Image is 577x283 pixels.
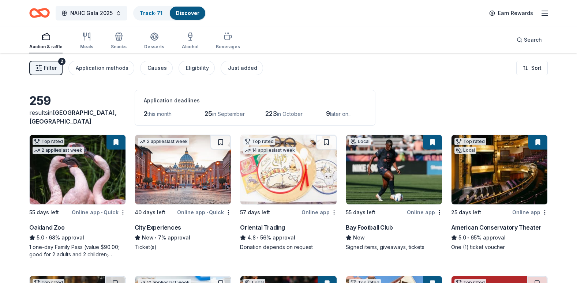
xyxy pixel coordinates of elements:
button: Track· 71Discover [133,6,206,20]
a: Image for Oakland ZooTop rated2 applieslast week55 days leftOnline app•QuickOakland Zoo5.0•68% ap... [29,135,126,258]
div: 14 applies last week [243,147,296,154]
a: Track· 71 [140,10,162,16]
span: 25 [205,110,212,117]
button: Beverages [216,29,240,53]
div: Top rated [243,138,275,145]
div: Causes [147,64,167,72]
div: One (1) ticket voucher [451,244,548,251]
img: Image for Bay Football Club [346,135,442,204]
img: Image for City Experiences [135,135,231,204]
button: Meals [80,29,93,53]
div: Signed items, giveaways, tickets [346,244,442,251]
div: Just added [228,64,257,72]
span: 9 [326,110,330,117]
div: 40 days left [135,208,165,217]
div: Local [349,138,371,145]
span: 4.8 [247,233,256,242]
button: Filter2 [29,61,63,75]
div: Online app [512,208,548,217]
span: in [29,109,117,125]
div: 68% approval [29,233,126,242]
div: Eligibility [186,64,209,72]
div: Online app Quick [177,208,231,217]
a: Image for American Conservatory TheaterTop ratedLocal25 days leftOnline appAmerican Conservatory ... [451,135,548,251]
span: • [206,210,208,215]
button: Desserts [144,29,164,53]
div: Alcohol [182,44,198,50]
div: Oakland Zoo [29,223,65,232]
span: Search [524,35,542,44]
img: Image for American Conservatory Theater [452,135,547,204]
div: City Experiences [135,223,181,232]
button: Eligibility [179,61,215,75]
div: Auction & raffle [29,44,63,50]
div: Application deadlines [144,96,366,105]
div: 2 applies last week [33,147,84,154]
div: Top rated [33,138,64,145]
span: 5.0 [37,233,44,242]
button: Search [511,33,548,47]
img: Image for Oakland Zoo [30,135,125,204]
button: Just added [221,61,263,75]
button: Auction & raffle [29,29,63,53]
div: 25 days left [451,208,481,217]
button: Alcohol [182,29,198,53]
a: Earn Rewards [485,7,537,20]
span: in October [277,111,303,117]
span: • [257,235,259,241]
div: 65% approval [451,233,548,242]
span: in September [212,111,245,117]
div: 259 [29,94,126,108]
div: Donation depends on request [240,244,337,251]
a: Home [29,4,50,22]
div: 55 days left [29,208,59,217]
span: Sort [531,64,542,72]
div: 7% approval [135,233,231,242]
span: • [101,210,102,215]
img: Image for Oriental Trading [240,135,336,204]
span: Filter [44,64,57,72]
span: • [45,235,47,241]
div: Online app [407,208,442,217]
div: 2 [58,58,65,65]
span: • [155,235,157,241]
div: Snacks [111,44,127,50]
span: 2 [144,110,147,117]
div: Meals [80,44,93,50]
span: this month [147,111,172,117]
span: [GEOGRAPHIC_DATA], [GEOGRAPHIC_DATA] [29,109,117,125]
div: Local [454,147,476,154]
div: 56% approval [240,233,337,242]
div: results [29,108,126,126]
span: New [142,233,154,242]
div: 1 one-day Family Pass (value $90.00; good for 2 adults and 2 children; parking is included) [29,244,126,258]
span: • [467,235,469,241]
span: 5.0 [458,233,466,242]
div: American Conservatory Theater [451,223,541,232]
div: Application methods [76,64,128,72]
button: Sort [516,61,548,75]
div: 57 days left [240,208,270,217]
div: Ticket(s) [135,244,231,251]
span: New [353,233,365,242]
button: Application methods [68,61,134,75]
div: Desserts [144,44,164,50]
a: Discover [176,10,199,16]
button: Causes [140,61,173,75]
div: Online app [301,208,337,217]
span: NAHC Gala 2025 [70,9,113,18]
div: Bay Football Club [346,223,393,232]
div: 2 applies last week [138,138,189,146]
span: later on... [330,111,352,117]
button: NAHC Gala 2025 [56,6,127,20]
span: 223 [265,110,277,117]
div: Online app Quick [72,208,126,217]
div: Top rated [454,138,486,145]
div: Oriental Trading [240,223,285,232]
a: Image for Bay Football ClubLocal55 days leftOnline appBay Football ClubNewSigned items, giveaways... [346,135,442,251]
a: Image for Oriental TradingTop rated14 applieslast week57 days leftOnline appOriental Trading4.8•5... [240,135,337,251]
div: Beverages [216,44,240,50]
a: Image for City Experiences2 applieslast week40 days leftOnline app•QuickCity ExperiencesNew•7% ap... [135,135,231,251]
div: 55 days left [346,208,375,217]
button: Snacks [111,29,127,53]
